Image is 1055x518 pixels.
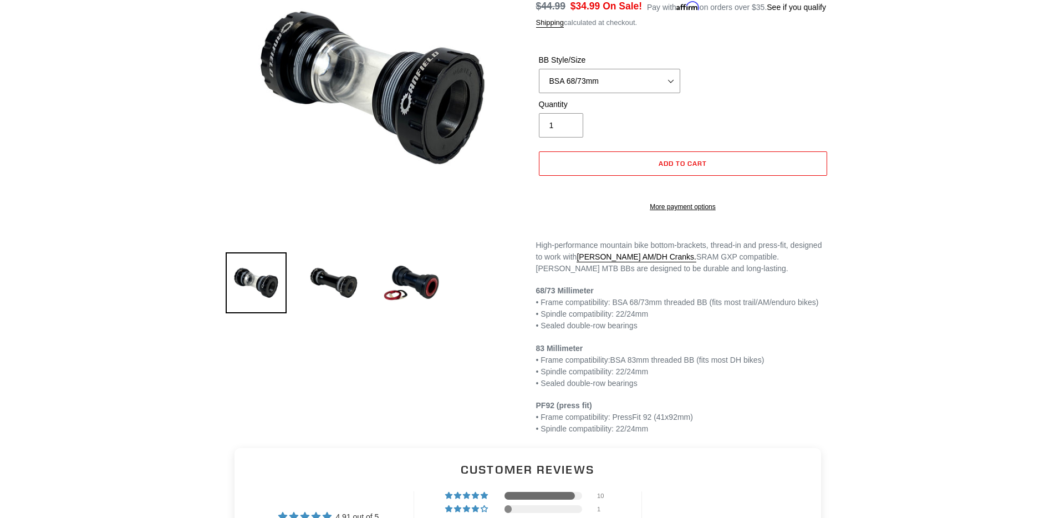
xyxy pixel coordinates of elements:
[659,159,707,167] span: Add to cart
[536,367,649,388] span: • Spindle compatibility: 22/24mm • Sealed double-row bearings
[676,1,700,11] span: Affirm
[597,492,610,500] div: 10
[536,1,566,12] s: $44.99
[536,401,693,433] span: • Frame compatibility: PressFit 92 (41x92mm) • Spindle compatibility: 22/24mm
[536,285,830,332] p: • Frame compatibility: BSA 68/73mm threaded BB (fits most trail/AM/enduro bikes) • Spindle compat...
[539,54,680,66] label: BB Style/Size
[226,252,287,313] img: Load image into Gallery viewer, 68/73mm Bottom Bracket
[539,99,680,110] label: Quantity
[767,3,826,12] a: See if you qualify - Learn more about Affirm Financing (opens in modal)
[539,151,827,176] button: Add to cart
[381,252,442,313] img: Load image into Gallery viewer, Press Fit 92 Bottom Bracket
[536,344,583,353] strong: 83 Millimeter
[536,240,830,275] p: High-performance mountain bike bottom-brackets, thread-in and press-fit, designed to work with SR...
[536,18,564,28] a: Shipping
[536,17,830,28] div: calculated at checkout.
[577,252,696,262] a: [PERSON_NAME] AM/DH Cranks.
[570,1,600,12] span: $34.99
[536,401,592,410] strong: PF92 (press fit)
[597,505,610,513] div: 1
[610,356,765,364] span: BSA 83mm threaded BB (fits most DH bikes)
[539,202,827,212] a: More payment options
[303,252,364,313] img: Load image into Gallery viewer, 83mm Bottom Bracket
[445,492,490,500] div: 91% (10) reviews with 5 star rating
[536,356,610,364] span: • Frame compatibility:
[243,461,812,478] h2: Customer Reviews
[536,286,594,295] strong: 68/73 Millimeter
[445,505,490,513] div: 9% (1) reviews with 4 star rating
